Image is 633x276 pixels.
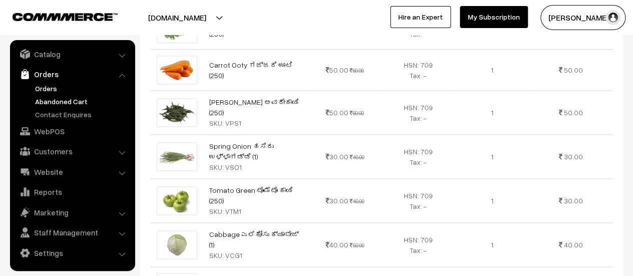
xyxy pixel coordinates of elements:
span: 30.00 [326,196,348,205]
span: HSN: 709 Tax: - [404,61,433,80]
a: Cabbage‌ ಎಲೆಕೋಸು ಕ್ಯಾಬೇಜ್ (1) [209,230,299,249]
div: SKU: VTM1 [209,206,302,216]
a: COMMMERCE [13,10,100,22]
strike: 60.00 [350,110,364,116]
div: SKU: VCG1 [209,250,302,260]
span: HSN: 709 Tax: - [404,147,433,166]
a: Orders [33,83,132,94]
img: GreenBeans.png [157,98,197,127]
span: 30.00 [326,152,348,161]
span: 50.00 [326,108,348,117]
a: Reports [13,183,132,201]
button: [DOMAIN_NAME] [113,5,241,30]
a: Customers [13,142,132,160]
span: 1 [491,66,493,74]
span: HSN: 709 Tax: - [404,103,433,122]
strike: 60.00 [350,67,364,74]
span: 1 [491,240,493,249]
span: 30.00 [564,196,583,205]
a: Tomato Green ಟೊಮೆಟೊ ಕಾಯಿ (250) [209,186,293,205]
span: HSN: 709 Tax: - [404,235,433,254]
button: [PERSON_NAME] [540,5,625,30]
span: 1 [491,196,493,205]
span: 50.00 [326,66,348,74]
span: 40.00 [326,240,348,249]
strike: 40.00 [350,154,364,160]
span: 50.00 [564,108,583,117]
a: Catalog [13,45,132,63]
img: TomatoGreen.png [157,186,197,215]
a: Carrot Ooty ಗಜ್ಜರಿ ಊಟಿ (250) [209,61,293,80]
img: user [605,10,620,25]
a: Website [13,163,132,181]
strike: 50.00 [350,242,364,248]
a: Spring Onion ಹಸಿರು ಉಳ್ಳಾಗಡ್ಡಿ (1) [209,142,274,161]
span: 1 [491,108,493,117]
a: [PERSON_NAME] ಅವರೇಕಾಯಿ (250) [209,98,299,117]
strike: 40.00 [350,198,364,204]
a: Orders [13,65,132,83]
div: SKU: VPS1 [209,118,302,128]
span: 40.00 [564,240,583,249]
a: Hire an Expert [390,6,451,28]
a: Marketing [13,203,132,221]
span: 30.00 [564,152,583,161]
span: 50.00 [564,66,583,74]
a: Staff Management [13,223,132,241]
img: SpringOnion.png [157,142,197,171]
div: SKU: VSO1 [209,162,302,172]
a: Abandoned Cart [33,96,132,107]
a: Contact Enquires [33,109,132,120]
img: COMMMERCE [13,13,118,21]
img: CarrotH.png [157,56,197,84]
a: Settings [13,244,132,262]
span: 1 [491,152,493,161]
span: HSN: 709 Tax: - [404,191,433,210]
a: WebPOS [13,122,132,140]
a: My Subscription [460,6,528,28]
img: Cabbage.png [157,230,197,259]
